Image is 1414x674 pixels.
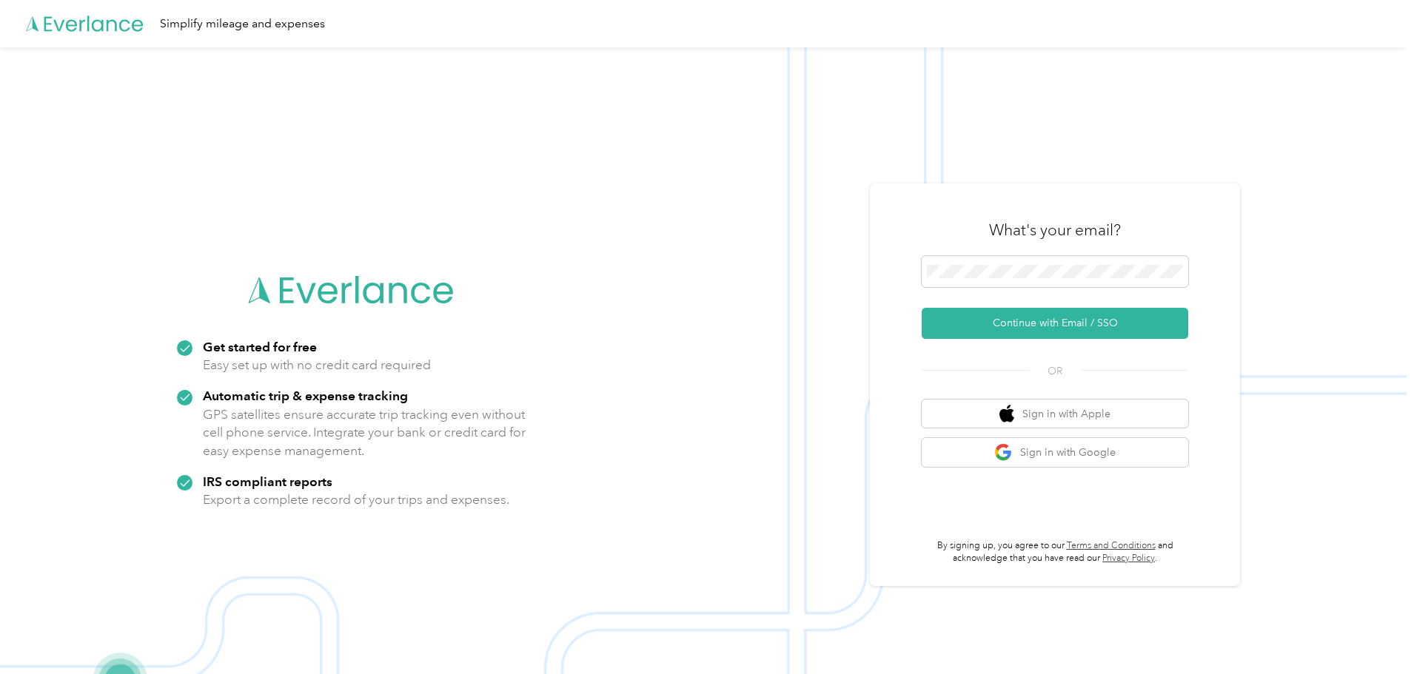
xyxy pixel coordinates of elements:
[922,400,1188,428] button: apple logoSign in with Apple
[994,443,1013,462] img: google logo
[989,220,1121,240] h3: What's your email?
[203,405,526,460] p: GPS satellites ensure accurate trip tracking even without cell phone service. Integrate your bank...
[1029,363,1081,379] span: OR
[203,356,431,374] p: Easy set up with no credit card required
[1102,553,1155,564] a: Privacy Policy
[203,339,317,354] strong: Get started for free
[922,539,1188,565] p: By signing up, you agree to our and acknowledge that you have read our .
[203,491,509,509] p: Export a complete record of your trips and expenses.
[203,388,408,403] strong: Automatic trip & expense tracking
[922,308,1188,339] button: Continue with Email / SSO
[203,474,332,489] strong: IRS compliant reports
[1067,540,1156,551] a: Terms and Conditions
[160,15,325,33] div: Simplify mileage and expenses
[922,438,1188,467] button: google logoSign in with Google
[999,405,1014,423] img: apple logo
